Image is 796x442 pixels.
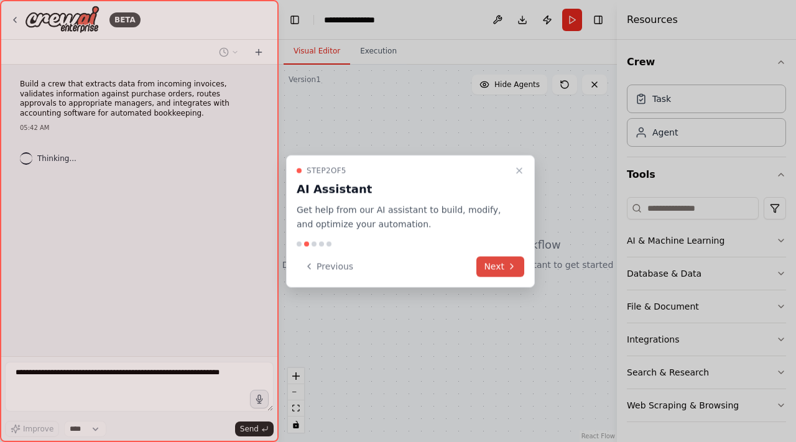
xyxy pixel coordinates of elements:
p: Get help from our AI assistant to build, modify, and optimize your automation. [297,203,509,232]
button: Hide left sidebar [286,11,303,29]
span: Step 2 of 5 [307,166,346,176]
button: Close walkthrough [512,163,527,178]
button: Previous [297,256,361,277]
h3: AI Assistant [297,181,509,198]
button: Next [476,256,524,277]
